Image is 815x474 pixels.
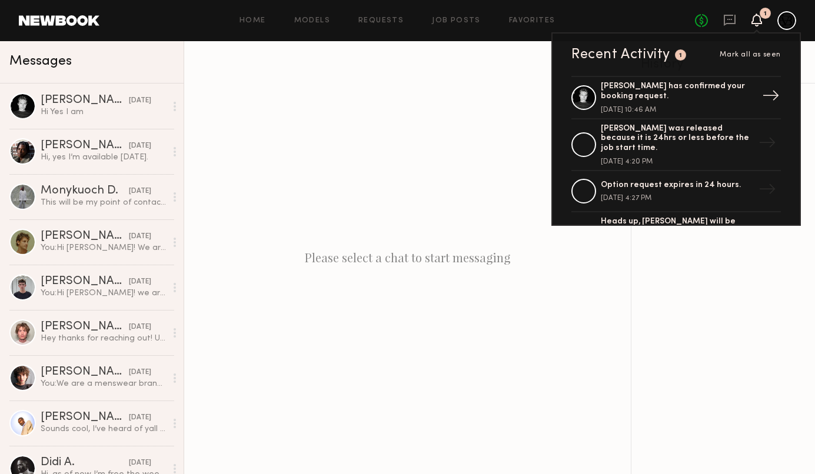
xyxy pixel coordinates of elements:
[571,171,781,212] a: Option request expires in 24 hours.[DATE] 4:27 PM→
[757,82,784,113] div: →
[41,333,166,344] div: Hey thanks for reaching out! Unfortunately I am only free the 6th or 7th. Let me know if thatd work!
[41,423,166,435] div: Sounds cool, I’ve heard of yall before! When & where? What’s the pay rate?
[41,366,129,378] div: [PERSON_NAME]
[129,367,151,378] div: [DATE]
[41,457,129,469] div: Didi A.
[184,41,631,474] div: Please select a chat to start messaging
[294,17,330,25] a: Models
[764,11,767,17] div: 1
[754,176,781,206] div: →
[9,55,72,68] span: Messages
[41,95,129,106] div: [PERSON_NAME]
[754,222,781,253] div: →
[129,458,151,469] div: [DATE]
[601,217,754,246] div: Heads up, [PERSON_NAME] will be automatically released from your option unless booked soon.
[41,197,166,208] div: This will be my point of contact [PERSON_NAME][EMAIL_ADDRESS][DOMAIN_NAME]
[41,378,166,389] div: You: We are a menswear brand looking for models for a one-day shoot in [GEOGRAPHIC_DATA]. We will...
[358,17,404,25] a: Requests
[41,242,166,253] div: You: Hi [PERSON_NAME]! We are looking for models for a one-day shoot in LA for our menswear brand...
[601,124,754,153] div: [PERSON_NAME] was released because it is 24hrs or less before the job start time.
[601,158,754,165] div: [DATE] 4:20 PM
[41,152,166,163] div: Hi, yes I’m available [DATE].
[41,288,166,299] div: You: Hi [PERSON_NAME]! we are a menswear brand looking for models for a one-day shoot in [GEOGRAP...
[754,129,781,160] div: →
[239,17,266,25] a: Home
[571,48,670,62] div: Recent Activity
[41,276,129,288] div: [PERSON_NAME]
[432,17,481,25] a: Job Posts
[129,186,151,197] div: [DATE]
[41,412,129,423] div: [PERSON_NAME]
[571,76,781,119] a: [PERSON_NAME] has confirmed your booking request.[DATE] 10:46 AM→
[41,185,129,197] div: Monykuoch D.
[571,212,781,264] a: Heads up, [PERSON_NAME] will be automatically released from your option unless booked soon.→
[41,140,129,152] div: [PERSON_NAME]
[129,95,151,106] div: [DATE]
[41,321,129,333] div: [PERSON_NAME]
[601,195,754,202] div: [DATE] 4:27 PM
[509,17,555,25] a: Favorites
[601,106,754,114] div: [DATE] 10:46 AM
[41,231,129,242] div: [PERSON_NAME]
[129,231,151,242] div: [DATE]
[679,52,683,59] div: 1
[601,82,754,102] div: [PERSON_NAME] has confirmed your booking request.
[129,276,151,288] div: [DATE]
[720,51,781,58] span: Mark all as seen
[41,106,166,118] div: Hi Yes I am
[129,412,151,423] div: [DATE]
[601,181,754,191] div: Option request expires in 24 hours.
[129,141,151,152] div: [DATE]
[129,322,151,333] div: [DATE]
[571,119,781,171] a: [PERSON_NAME] was released because it is 24hrs or less before the job start time.[DATE] 4:20 PM→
